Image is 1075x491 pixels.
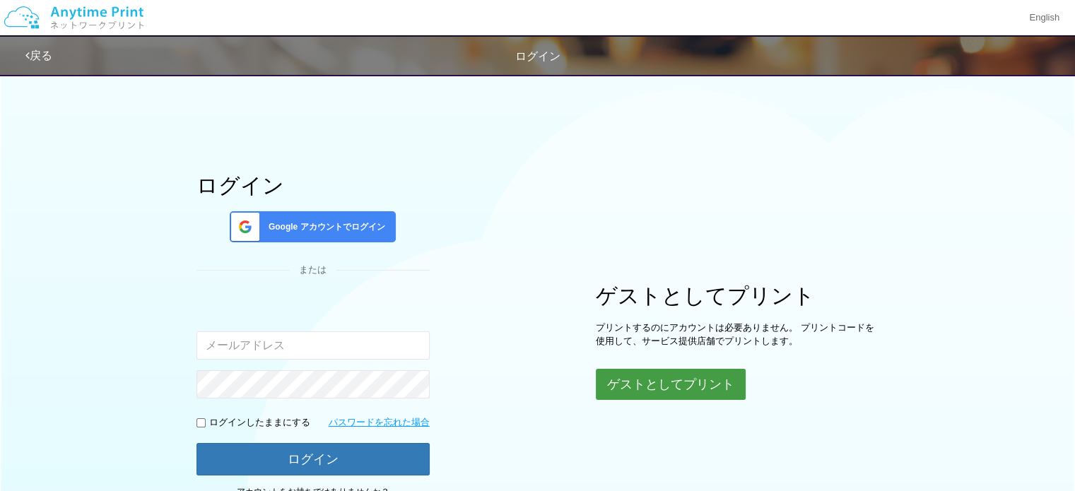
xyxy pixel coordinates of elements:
div: または [196,264,430,277]
p: ログインしたままにする [209,416,310,430]
span: Google アカウントでログイン [263,221,385,233]
p: プリントするのにアカウントは必要ありません。 プリントコードを使用して、サービス提供店舗でプリントします。 [596,321,879,348]
a: 戻る [25,49,52,61]
input: メールアドレス [196,331,430,360]
a: パスワードを忘れた場合 [329,416,430,430]
h1: ログイン [196,174,430,197]
button: ゲストとしてプリント [596,369,746,400]
span: ログイン [515,50,560,62]
h1: ゲストとしてプリント [596,284,879,307]
button: ログイン [196,443,430,475]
